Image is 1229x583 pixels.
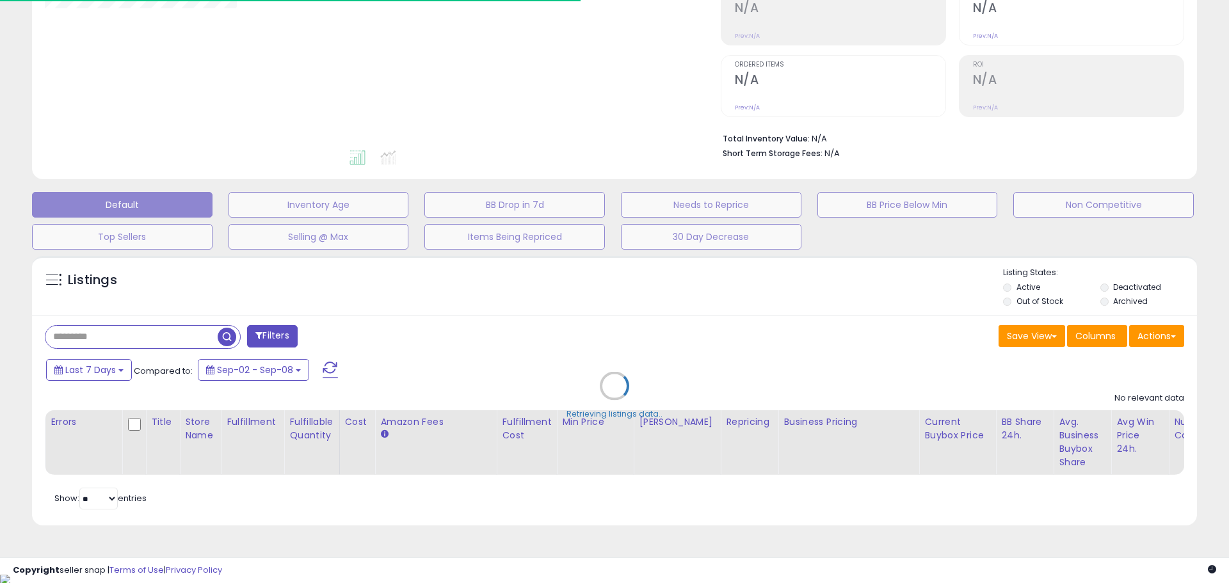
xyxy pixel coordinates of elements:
[817,192,998,218] button: BB Price Below Min
[1013,192,1194,218] button: Non Competitive
[621,192,801,218] button: Needs to Reprice
[32,192,213,218] button: Default
[973,1,1184,18] h2: N/A
[32,224,213,250] button: Top Sellers
[824,147,840,159] span: N/A
[13,564,60,576] strong: Copyright
[166,564,222,576] a: Privacy Policy
[109,564,164,576] a: Terms of Use
[735,72,945,90] h2: N/A
[424,224,605,250] button: Items Being Repriced
[973,61,1184,68] span: ROI
[13,564,222,577] div: seller snap | |
[973,72,1184,90] h2: N/A
[566,408,663,420] div: Retrieving listings data..
[723,148,823,159] b: Short Term Storage Fees:
[973,32,998,40] small: Prev: N/A
[424,192,605,218] button: BB Drop in 7d
[973,104,998,111] small: Prev: N/A
[621,224,801,250] button: 30 Day Decrease
[735,1,945,18] h2: N/A
[229,192,409,218] button: Inventory Age
[735,32,760,40] small: Prev: N/A
[723,130,1175,145] li: N/A
[735,104,760,111] small: Prev: N/A
[229,224,409,250] button: Selling @ Max
[723,133,810,144] b: Total Inventory Value:
[735,61,945,68] span: Ordered Items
